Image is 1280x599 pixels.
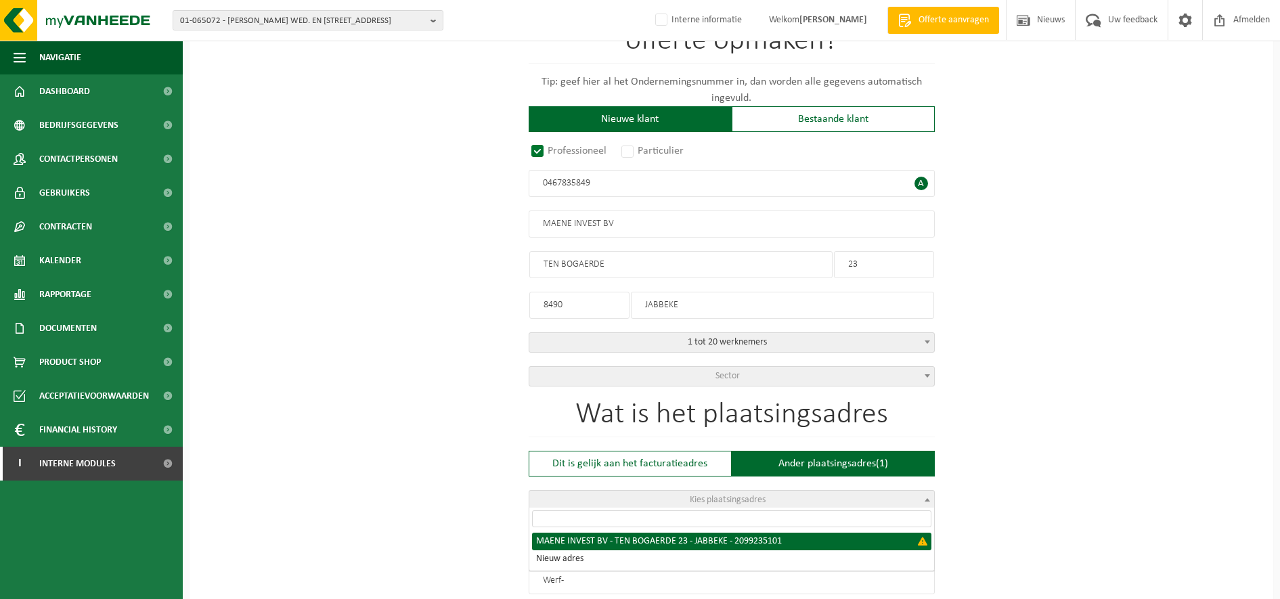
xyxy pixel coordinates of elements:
label: Professioneel [529,141,611,160]
span: Interne modules [39,447,116,481]
span: 1 tot 20 werknemers [529,332,935,353]
button: 01-065072 - [PERSON_NAME] WED. EN [STREET_ADDRESS] [173,10,443,30]
input: Stad [631,292,934,319]
input: Ondernemingsnummer [529,170,935,197]
input: Straat [529,251,833,278]
div: Bestaande klant [732,106,935,132]
div: Ander plaatsingsadres [732,451,935,476]
span: A [914,177,928,190]
span: Contracten [39,210,92,244]
div: Dit is gelijk aan het facturatieadres [529,451,732,476]
label: Interne informatie [653,10,742,30]
p: Tip: geef hier al het Ondernemingsnummer in, dan worden alle gegevens automatisch ingevuld. [529,74,935,106]
label: Particulier [619,141,688,160]
input: postcode [529,292,630,319]
span: Rapportage [39,278,91,311]
span: Navigatie [39,41,81,74]
span: Offerte aanvragen [915,14,992,27]
span: Sector [715,371,740,381]
span: MAENE INVEST BV - TEN BOGAERDE 23 - JABBEKE - 2099235101 [536,537,918,546]
input: Naam [529,567,935,594]
input: Naam [529,210,935,238]
span: 1 tot 20 werknemers [529,333,934,352]
span: Acceptatievoorwaarden [39,379,149,413]
span: 01-065072 - [PERSON_NAME] WED. EN [STREET_ADDRESS] [180,11,425,31]
h1: Wat is het plaatsingsadres [529,400,935,437]
input: Nr [834,251,934,278]
span: (1) [876,458,888,469]
strong: [PERSON_NAME] [799,15,867,25]
span: Financial History [39,413,117,447]
span: Product Shop [39,345,101,379]
span: Kalender [39,244,81,278]
span: Dashboard [39,74,90,108]
a: Offerte aanvragen [887,7,999,34]
span: I [14,447,26,481]
span: Documenten [39,311,97,345]
span: Contactpersonen [39,142,118,176]
div: Nieuwe klant [529,106,732,132]
span: Kies plaatsingsadres [690,495,766,505]
span: Nieuw adres [536,554,927,564]
span: Gebruikers [39,176,90,210]
span: Bedrijfsgegevens [39,108,118,142]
